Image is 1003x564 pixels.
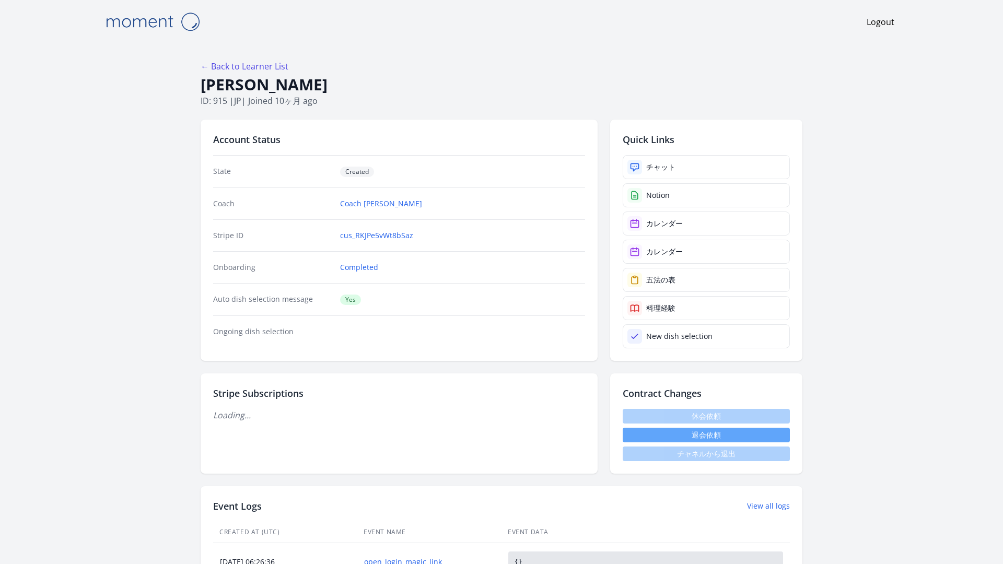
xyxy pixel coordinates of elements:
a: New dish selection [623,324,790,348]
a: Completed [340,262,378,273]
th: Created At (UTC) [213,522,357,543]
span: チャネルから退出 [623,446,790,461]
a: Notion [623,183,790,207]
a: ← Back to Learner List [201,61,288,72]
dt: Onboarding [213,262,332,273]
div: カレンダー [646,246,683,257]
div: カレンダー [646,218,683,229]
th: Event Name [357,522,501,543]
span: Yes [340,295,361,305]
div: Notion [646,190,670,201]
a: カレンダー [623,240,790,264]
a: cus_RKJPe5vWt8bSaz [340,230,413,241]
div: 五法の表 [646,275,675,285]
h2: Account Status [213,132,585,147]
img: Moment [100,8,205,35]
a: Coach [PERSON_NAME] [340,198,422,209]
p: Loading... [213,409,585,421]
dt: Ongoing dish selection [213,326,332,337]
dt: Coach [213,198,332,209]
a: View all logs [747,501,790,511]
h1: [PERSON_NAME] [201,75,802,95]
dt: State [213,166,332,177]
h2: Contract Changes [623,386,790,401]
h2: Stripe Subscriptions [213,386,585,401]
button: 退会依頼 [623,428,790,442]
a: 五法の表 [623,268,790,292]
div: 料理経験 [646,303,675,313]
span: Created [340,167,374,177]
span: 休会依頼 [623,409,790,424]
p: ID: 915 | | Joined 10ヶ月 ago [201,95,802,107]
dt: Stripe ID [213,230,332,241]
a: カレンダー [623,211,790,236]
a: チャット [623,155,790,179]
span: jp [234,95,241,107]
dt: Auto dish selection message [213,294,332,305]
h2: Event Logs [213,499,262,513]
div: New dish selection [646,331,713,342]
a: 料理経験 [623,296,790,320]
h2: Quick Links [623,132,790,147]
th: Event Data [501,522,790,543]
div: チャット [646,162,675,172]
a: Logout [867,16,894,28]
